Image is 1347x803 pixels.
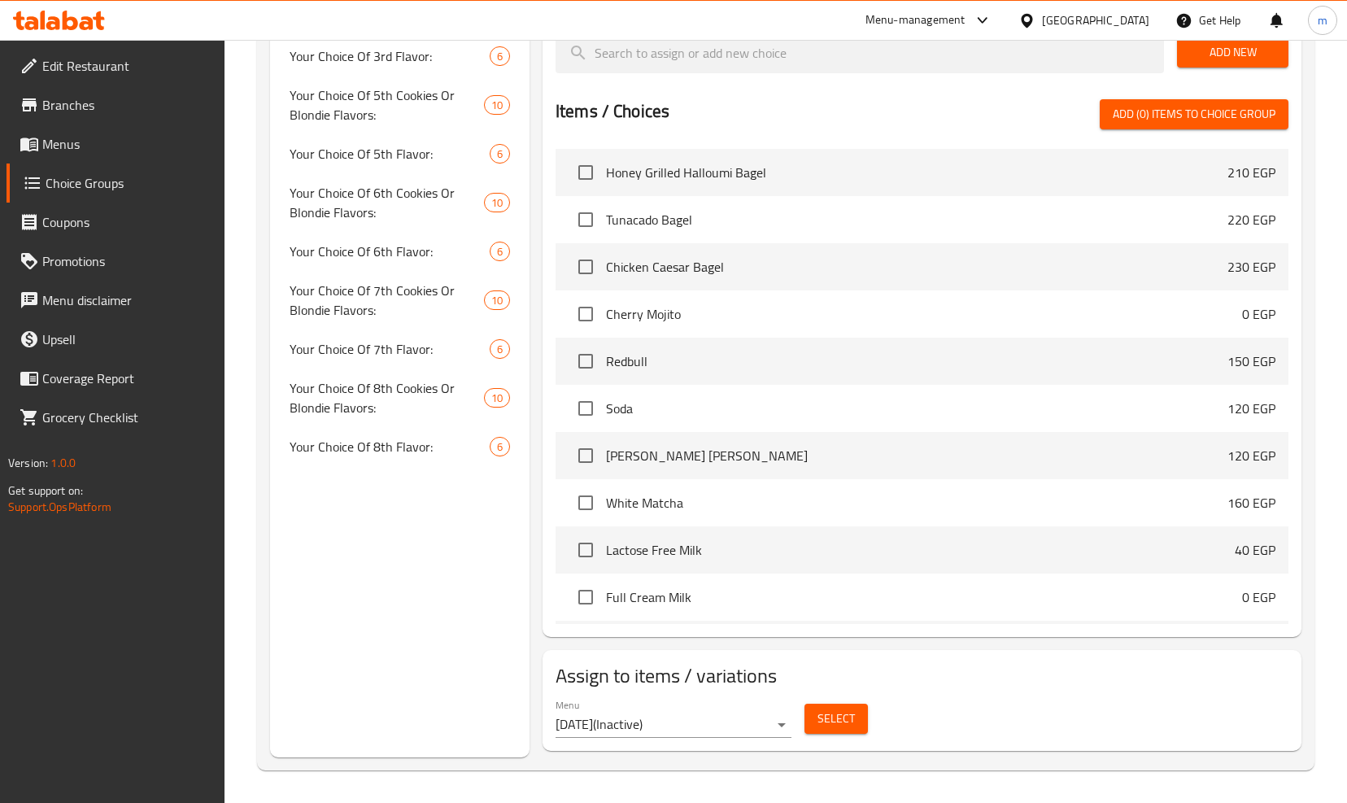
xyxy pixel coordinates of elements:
[490,242,510,261] div: Choices
[290,144,490,164] span: Your Choice Of 5th Flavor:
[1227,163,1275,182] p: 210 EGP
[42,95,212,115] span: Branches
[569,297,603,331] span: Select choice
[1318,11,1327,29] span: m
[7,124,225,164] a: Menus
[1227,399,1275,418] p: 120 EGP
[290,378,484,417] span: Your Choice Of 8th Cookies Or Blondie Flavors:
[1235,540,1275,560] p: 40 EGP
[270,329,530,369] div: Your Choice Of 7th Flavor:6
[606,446,1227,465] span: [PERSON_NAME] [PERSON_NAME]
[42,329,212,349] span: Upsell
[8,496,111,517] a: Support.OpsPlatform
[1227,210,1275,229] p: 220 EGP
[7,203,225,242] a: Coupons
[490,342,509,357] span: 6
[490,144,510,164] div: Choices
[42,212,212,232] span: Coupons
[1227,446,1275,465] p: 120 EGP
[270,76,530,134] div: Your Choice Of 5th Cookies Or Blondie Flavors:10
[1227,493,1275,513] p: 160 EGP
[490,437,510,456] div: Choices
[1242,587,1275,607] p: 0 EGP
[1100,99,1288,129] button: Add (0) items to choice group
[7,320,225,359] a: Upsell
[270,427,530,466] div: Your Choice Of 8th Flavor:6
[7,281,225,320] a: Menu disclaimer
[42,134,212,154] span: Menus
[7,164,225,203] a: Choice Groups
[290,339,490,359] span: Your Choice Of 7th Flavor:
[490,339,510,359] div: Choices
[270,369,530,427] div: Your Choice Of 8th Cookies Or Blondie Flavors:10
[7,46,225,85] a: Edit Restaurant
[1190,42,1275,63] span: Add New
[290,46,490,66] span: Your Choice Of 3rd Flavor:
[7,359,225,398] a: Coverage Report
[490,46,510,66] div: Choices
[556,663,1288,689] h2: Assign to items / variations
[569,391,603,426] span: Select choice
[270,271,530,329] div: Your Choice Of 7th Cookies Or Blondie Flavors:10
[556,700,579,710] label: Menu
[270,232,530,271] div: Your Choice Of 6th Flavor:6
[484,290,510,310] div: Choices
[569,203,603,237] span: Select choice
[1242,304,1275,324] p: 0 EGP
[46,173,212,193] span: Choice Groups
[42,408,212,427] span: Grocery Checklist
[1113,104,1275,124] span: Add (0) items to choice group
[485,293,509,308] span: 10
[556,99,669,124] h2: Items / Choices
[484,95,510,115] div: Choices
[270,37,530,76] div: Your Choice Of 3rd Flavor:6
[484,193,510,212] div: Choices
[290,85,484,124] span: Your Choice Of 5th Cookies Or Blondie Flavors:
[569,533,603,567] span: Select choice
[485,391,509,406] span: 10
[1227,351,1275,371] p: 150 EGP
[606,210,1227,229] span: Tunacado Bagel
[490,439,509,455] span: 6
[8,452,48,474] span: Version:
[569,580,603,614] span: Select choice
[42,290,212,310] span: Menu disclaimer
[606,351,1227,371] span: Redbull
[817,709,855,729] span: Select
[270,134,530,173] div: Your Choice Of 5th Flavor:6
[606,399,1227,418] span: Soda
[804,704,868,734] button: Select
[1042,11,1149,29] div: [GEOGRAPHIC_DATA]
[290,281,484,320] span: Your Choice Of 7th Cookies Or Blondie Flavors:
[490,49,509,64] span: 6
[556,32,1164,73] input: search
[606,304,1242,324] span: Cherry Mojito
[290,242,490,261] span: Your Choice Of 6th Flavor:
[485,98,509,113] span: 10
[606,163,1227,182] span: Honey Grilled Halloumi Bagel
[484,388,510,408] div: Choices
[606,257,1227,277] span: Chicken Caesar Bagel
[290,437,490,456] span: Your Choice Of 8th Flavor:
[490,146,509,162] span: 6
[569,250,603,284] span: Select choice
[50,452,76,474] span: 1.0.0
[490,244,509,260] span: 6
[569,486,603,520] span: Select choice
[1177,37,1288,68] button: Add New
[8,480,83,501] span: Get support on:
[606,587,1242,607] span: Full Cream Milk
[270,173,530,232] div: Your Choice Of 6th Cookies Or Blondie Flavors:10
[569,344,603,378] span: Select choice
[569,155,603,190] span: Select choice
[42,251,212,271] span: Promotions
[1227,257,1275,277] p: 230 EGP
[865,11,966,30] div: Menu-management
[42,56,212,76] span: Edit Restaurant
[290,183,484,222] span: Your Choice Of 6th Cookies Or Blondie Flavors:
[556,712,791,738] div: [DATE](Inactive)
[7,85,225,124] a: Branches
[606,540,1235,560] span: Lactose Free Milk
[569,439,603,473] span: Select choice
[42,369,212,388] span: Coverage Report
